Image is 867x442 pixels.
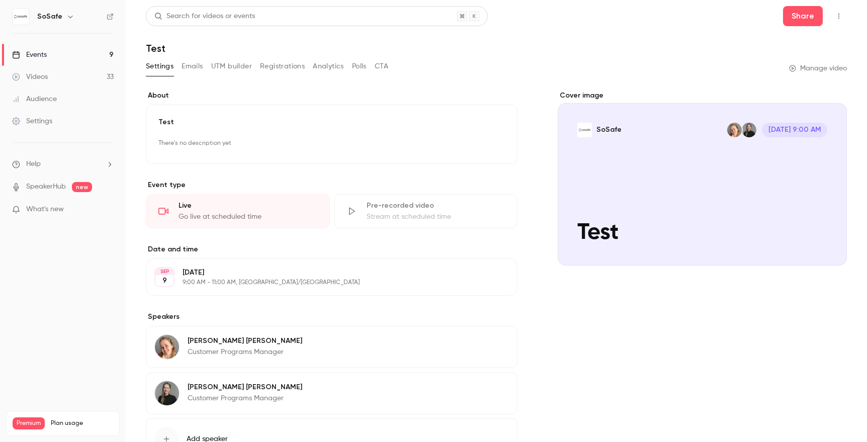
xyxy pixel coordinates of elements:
[146,180,517,190] p: Event type
[154,11,255,22] div: Search for videos or events
[162,276,167,286] p: 9
[146,42,847,54] h1: Test
[334,194,518,228] div: Pre-recorded videoStream at scheduled time
[313,58,344,74] button: Analytics
[37,12,62,22] h6: SoSafe
[188,336,302,346] p: [PERSON_NAME] [PERSON_NAME]
[155,268,174,275] div: SEP
[188,347,302,357] p: Customer Programs Manager
[146,194,330,228] div: LiveGo live at scheduled time
[155,335,179,359] img: Luise Schulz
[155,381,179,405] img: Adriana Hanika
[146,244,517,254] label: Date and time
[179,201,317,211] div: Live
[146,372,517,414] div: Adriana Hanika[PERSON_NAME] [PERSON_NAME]Customer Programs Manager
[102,205,114,214] iframe: Noticeable Trigger
[158,135,505,151] p: There's no description yet
[26,159,41,169] span: Help
[13,9,29,25] img: SoSafe
[12,72,48,82] div: Videos
[211,58,252,74] button: UTM builder
[12,159,114,169] li: help-dropdown-opener
[158,117,505,127] p: Test
[188,393,302,403] p: Customer Programs Manager
[260,58,305,74] button: Registrations
[352,58,367,74] button: Polls
[367,201,505,211] div: Pre-recorded video
[12,116,52,126] div: Settings
[13,417,45,429] span: Premium
[146,91,517,101] label: About
[26,182,66,192] a: SpeakerHub
[26,204,64,215] span: What's new
[188,382,302,392] p: [PERSON_NAME] [PERSON_NAME]
[146,326,517,368] div: Luise Schulz[PERSON_NAME] [PERSON_NAME]Customer Programs Manager
[558,91,847,101] label: Cover image
[72,182,92,192] span: new
[182,58,203,74] button: Emails
[375,58,388,74] button: CTA
[12,50,47,60] div: Events
[367,212,505,222] div: Stream at scheduled time
[51,419,113,427] span: Plan usage
[179,212,317,222] div: Go live at scheduled time
[12,94,57,104] div: Audience
[789,63,847,73] a: Manage video
[558,91,847,266] section: Cover image
[146,312,517,322] label: Speakers
[183,279,464,287] p: 9:00 AM - 11:00 AM, [GEOGRAPHIC_DATA]/[GEOGRAPHIC_DATA]
[783,6,823,26] button: Share
[146,58,174,74] button: Settings
[183,268,464,278] p: [DATE]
